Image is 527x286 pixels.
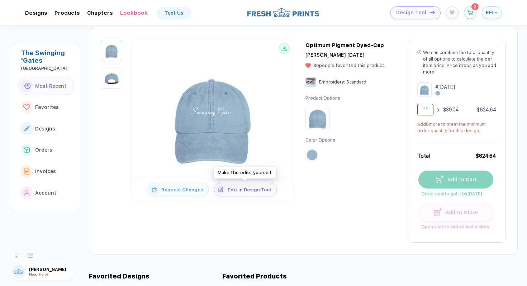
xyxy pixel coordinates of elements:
div: Text Us [165,10,184,16]
span: Add to Store [442,210,478,215]
span: Most Recent [35,83,66,89]
button: link to iconInvoices [18,162,74,181]
span: [PERSON_NAME] [29,267,74,272]
span: Need Help? [29,272,48,276]
div: Favorited Designs [89,272,149,280]
span: Account [35,190,56,196]
span: 30 people favorited this product. [313,63,385,68]
sup: 2 [471,3,479,10]
span: Embroidery : [319,80,345,85]
button: EH [482,6,502,19]
span: Invoices [35,168,56,174]
span: Open a store and collect orders. [418,221,493,229]
a: Text Us [157,7,191,19]
div: x [437,106,440,113]
div: Product Options [305,95,340,101]
img: icon [435,175,444,182]
span: Request Changes [159,187,208,192]
button: link to iconAccount [18,183,74,202]
button: iconAdd to Store [418,204,493,221]
div: Favorited Products [222,272,287,280]
img: 443faa71-22b5-4515-8792-c4ad989cafd1_nt_front_1759419408791.jpg [103,42,120,59]
span: [PERSON_NAME] [DATE] [305,52,365,58]
img: link to icon [24,190,30,196]
button: Design Toolicon [390,6,441,19]
div: We can combine the total quantity of all options to calculate the per item price. Price drops as ... [423,49,496,75]
div: $39.04 [443,106,459,113]
img: icon [149,185,159,195]
div: LookbookToggle dropdown menu chapters [120,10,148,16]
span: Orders [35,147,52,153]
img: link to icon [23,104,30,110]
img: Product Option [307,107,328,129]
span: EH [486,9,493,16]
span: Edit in Design Tool [225,187,276,192]
button: link to iconMost Recent [18,77,74,95]
div: Add 8 more to meet the minimum order quantity for this design. [417,121,496,134]
img: icon [216,185,225,195]
div: ChaptersToggle dropdown menu chapters [87,10,113,16]
button: link to iconFavorites [18,98,74,116]
div: Lookbook [120,10,148,16]
span: Favorites [35,104,59,110]
span: Add to Cart [444,177,477,182]
img: Embroidery [305,77,316,87]
div: Make the edits yourself. [214,167,276,178]
img: 443faa71-22b5-4515-8792-c4ad989cafd1_nt_front_1759419408791.jpg [155,59,270,174]
div: # [DATE] [435,84,455,91]
img: link to icon [24,147,30,153]
button: iconAdd to Cart [418,171,493,189]
span: Standard [346,80,366,85]
div: Total [417,152,430,160]
span: Design Tool [396,10,426,16]
span: Order now to get it by [DATE] [418,189,493,196]
img: icon [430,10,435,14]
div: Color Options [305,137,340,143]
button: iconEdit in Design Tool [214,183,277,196]
button: link to iconOrders [18,141,74,159]
div: Colgate University [21,66,74,71]
button: link to iconDesigns [18,119,74,138]
img: icon [434,208,442,216]
img: logo [247,7,319,18]
img: link to icon [23,83,30,89]
div: Optimum Pigment Dyed-Cap [305,42,384,48]
div: The Swinging 'Gates [21,49,74,64]
div: $624.64 [477,106,496,113]
img: link to icon [24,126,30,131]
img: user profile [12,265,25,278]
span: 2 [474,5,476,9]
img: 443faa71-22b5-4515-8792-c4ad989cafd1_nt_back_1759419408792.jpg [103,69,120,87]
span: Designs [35,126,55,132]
div: ProductsToggle dropdown menu [54,10,80,16]
img: link to icon [24,168,30,175]
img: Design Group Summary Cell [417,82,432,97]
div: $624.64 [475,152,496,160]
div: DesignsToggle dropdown menu [25,10,47,16]
button: iconRequest Changes [148,183,209,196]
